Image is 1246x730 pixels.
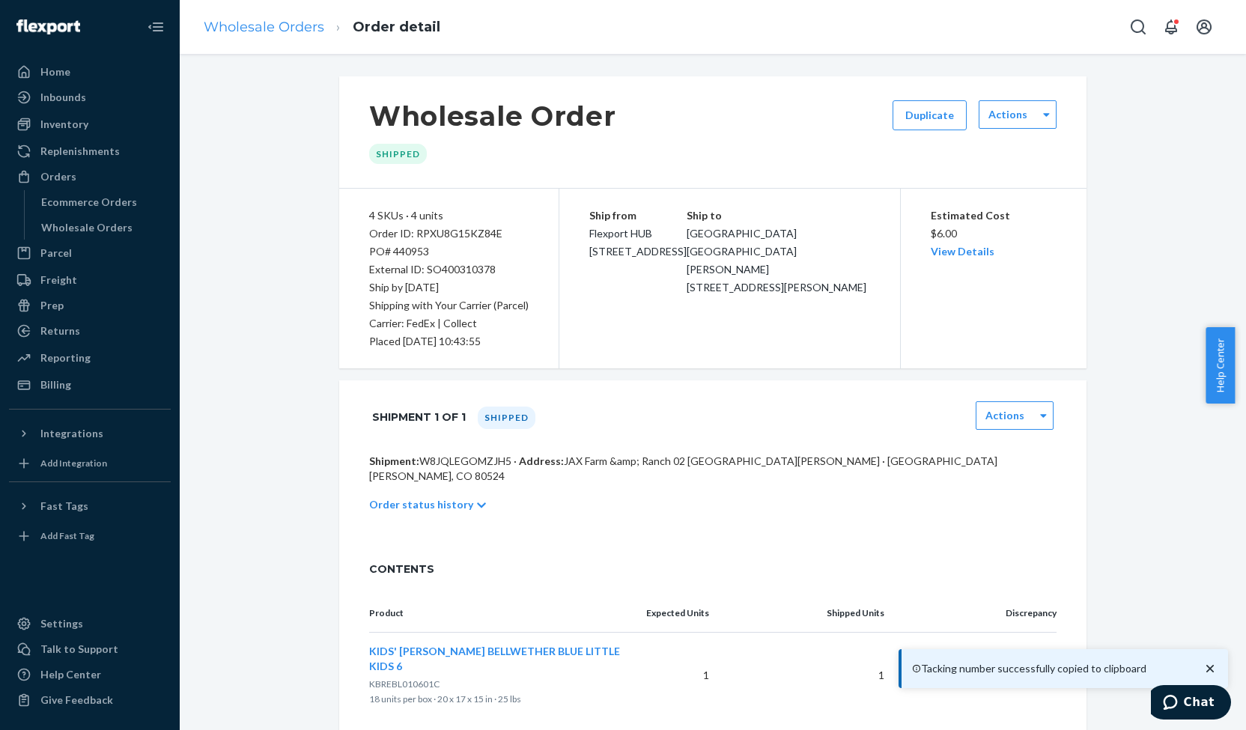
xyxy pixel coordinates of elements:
[733,668,884,683] p: 1
[931,245,994,258] a: View Details
[589,207,687,225] p: Ship from
[372,401,466,433] h1: Shipment 1 of 1
[369,606,622,620] p: Product
[34,190,171,214] a: Ecommerce Orders
[40,64,70,79] div: Home
[369,314,529,332] p: Carrier: FedEx | Collect
[369,644,622,674] button: KIDS' [PERSON_NAME] BELLWETHER BLUE LITTLE KIDS 6
[40,117,88,132] div: Inventory
[369,454,1057,484] p: W8JQLEGOMZJH5 · JAX Farm &amp; Ranch 02 [GEOGRAPHIC_DATA][PERSON_NAME] · [GEOGRAPHIC_DATA][PERSON...
[40,693,113,708] div: Give Feedback
[353,19,440,35] a: Order detail
[9,165,171,189] a: Orders
[40,298,64,313] div: Prep
[9,637,171,661] button: Talk to Support
[646,606,709,620] p: Expected Units
[9,241,171,265] a: Parcel
[40,426,103,441] div: Integrations
[893,100,967,130] button: Duplicate
[41,220,133,235] div: Wholesale Orders
[41,195,137,210] div: Ecommerce Orders
[9,663,171,687] a: Help Center
[369,279,529,296] p: Ship by [DATE]
[9,373,171,397] a: Billing
[40,90,86,105] div: Inbounds
[9,346,171,370] a: Reporting
[369,100,616,132] h1: Wholesale Order
[9,139,171,163] a: Replenishments
[646,668,709,683] p: 1
[141,12,171,42] button: Close Navigation
[40,457,107,469] div: Add Integration
[40,323,80,338] div: Returns
[1189,12,1219,42] button: Open account menu
[9,319,171,343] a: Returns
[204,19,324,35] a: Wholesale Orders
[369,207,529,225] div: 4 SKUs · 4 units
[369,497,473,512] p: Order status history
[1203,661,1218,676] svg: close toast
[9,494,171,518] button: Fast Tags
[369,225,529,243] div: Order ID: RPXU8G15KZ84E
[40,350,91,365] div: Reporting
[369,261,529,279] div: External ID: SO400310378
[369,562,1057,577] span: CONTENTS
[9,524,171,548] a: Add Fast Tag
[733,606,884,620] p: Shipped Units
[9,688,171,712] button: Give Feedback
[40,377,71,392] div: Billing
[921,661,1188,676] p: Tacking number successfully copied to clipboard
[931,207,1057,261] div: $6.00
[9,612,171,636] a: Settings
[369,645,620,672] span: KIDS' [PERSON_NAME] BELLWETHER BLUE LITTLE KIDS 6
[1151,685,1231,723] iframe: Opens a widget where you can chat to one of our agents
[40,246,72,261] div: Parcel
[1123,12,1153,42] button: Open Search Box
[985,408,1024,423] label: Actions
[192,5,452,49] ol: breadcrumbs
[1206,327,1235,404] button: Help Center
[478,407,535,429] div: Shipped
[687,227,866,293] span: [GEOGRAPHIC_DATA] [GEOGRAPHIC_DATA][PERSON_NAME] [STREET_ADDRESS][PERSON_NAME]
[908,606,1057,620] p: Discrepancy
[9,451,171,475] a: Add Integration
[369,692,622,707] p: 18 units per box · 20 x 17 x 15 in · 25 lbs
[1156,12,1186,42] button: Open notifications
[40,273,77,288] div: Freight
[687,207,870,225] p: Ship to
[40,616,83,631] div: Settings
[9,422,171,445] button: Integrations
[988,107,1027,122] label: Actions
[9,60,171,84] a: Home
[34,216,171,240] a: Wholesale Orders
[369,296,529,314] p: Shipping with Your Carrier (Parcel)
[40,667,101,682] div: Help Center
[519,454,564,467] span: Address:
[40,499,88,514] div: Fast Tags
[9,293,171,317] a: Prep
[369,678,440,690] span: KBREBL010601C
[589,227,687,258] span: Flexport HUB [STREET_ADDRESS]
[40,642,118,657] div: Talk to Support
[9,112,171,136] a: Inventory
[9,85,171,109] a: Inbounds
[9,268,171,292] a: Freight
[40,144,120,159] div: Replenishments
[931,207,1057,225] p: Estimated Cost
[369,243,529,261] div: PO# 440953
[40,169,76,184] div: Orders
[369,144,427,164] div: Shipped
[16,19,80,34] img: Flexport logo
[40,529,94,542] div: Add Fast Tag
[369,454,419,467] span: Shipment:
[369,332,529,350] div: Placed [DATE] 10:43:55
